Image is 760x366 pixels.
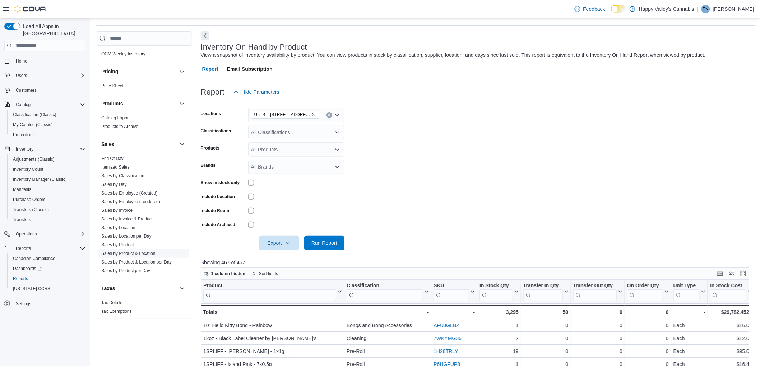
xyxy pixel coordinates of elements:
[14,5,47,13] img: Cova
[1,229,88,239] button: Operations
[7,253,88,264] button: Canadian Compliance
[101,182,127,187] a: Sales by Day
[334,164,340,170] button: Open list of options
[10,165,85,174] span: Inventory Count
[16,58,27,64] span: Home
[13,145,85,154] span: Inventory
[13,197,46,202] span: Purchase Orders
[434,282,475,301] button: SKU
[7,215,88,225] button: Transfers
[10,120,56,129] a: My Catalog (Classic)
[10,175,85,184] span: Inventory Manager (Classic)
[101,68,176,75] button: Pricing
[13,299,34,308] a: Settings
[101,83,124,89] span: Price Sheet
[10,284,85,293] span: Washington CCRS
[573,282,616,301] div: Transfer Out Qty
[101,124,138,129] span: Products to Archive
[254,111,310,118] span: Unit 4 – [STREET_ADDRESS]
[201,128,231,134] label: Classifications
[101,309,132,314] a: Tax Exemptions
[7,284,88,294] button: [US_STATE] CCRS
[96,50,192,61] div: OCM
[101,141,115,148] h3: Sales
[20,23,85,37] span: Load All Apps in [GEOGRAPHIC_DATA]
[479,321,519,330] div: 1
[101,165,130,170] a: Itemized Sales
[326,112,332,118] button: Clear input
[673,347,706,356] div: Each
[347,282,423,289] div: Classification
[13,166,43,172] span: Inventory Count
[13,56,85,65] span: Home
[710,282,746,301] div: In Stock Cost
[203,321,342,330] div: 10" Hello Kitty Bong - Rainbow
[13,244,85,253] span: Reports
[710,321,752,330] div: $16.00
[101,100,123,107] h3: Products
[710,308,752,316] div: $29,782.4521
[7,130,88,140] button: Promotions
[203,347,342,356] div: 1SPLIFF - [PERSON_NAME] - 1x1g
[13,57,30,65] a: Home
[10,185,85,194] span: Manifests
[10,205,52,214] a: Transfers (Classic)
[101,251,156,256] a: Sales by Product & Location
[10,110,59,119] a: Classification (Classic)
[259,236,299,250] button: Export
[304,236,344,250] button: Run Report
[13,71,30,80] button: Users
[10,264,85,273] span: Dashboards
[334,147,340,152] button: Open list of options
[583,5,605,13] span: Feedback
[311,239,337,247] span: Run Report
[13,100,85,109] span: Catalog
[263,236,295,250] span: Export
[13,299,85,308] span: Settings
[10,215,85,224] span: Transfers
[7,174,88,184] button: Inventory Manager (Classic)
[16,73,27,78] span: Users
[347,282,423,301] div: Classification
[16,246,31,251] span: Reports
[13,256,55,261] span: Canadian Compliance
[13,266,42,271] span: Dashboards
[178,99,186,108] button: Products
[479,347,519,356] div: 19
[434,335,462,341] a: 7WKYMG36
[434,322,459,328] a: AFUJGLBZ
[673,334,706,343] div: Each
[7,154,88,164] button: Adjustments (Classic)
[101,199,160,204] a: Sales by Employee (Tendered)
[203,282,342,301] button: Product
[7,264,88,274] a: Dashboards
[13,230,85,238] span: Operations
[16,87,37,93] span: Customers
[101,51,145,57] span: OCM Weekly Inventory
[716,269,724,278] button: Keyboard shortcuts
[1,100,88,110] button: Catalog
[347,321,429,330] div: Bongs and Bong Accessories
[96,154,192,278] div: Sales
[7,164,88,174] button: Inventory Count
[523,282,563,289] div: Transfer In Qty
[703,5,709,13] span: EN
[101,268,150,274] span: Sales by Product per Day
[101,242,134,247] a: Sales by Product
[16,231,37,237] span: Operations
[13,122,53,128] span: My Catalog (Classic)
[673,282,700,301] div: Unit Type
[697,5,699,13] p: |
[101,285,176,292] button: Taxes
[13,207,49,212] span: Transfers (Classic)
[101,100,176,107] button: Products
[479,282,513,301] div: In Stock Qty
[259,271,278,276] span: Sort fields
[201,259,755,266] p: Showing 467 of 467
[10,155,57,164] a: Adjustments (Classic)
[627,334,669,343] div: 0
[573,308,622,316] div: 0
[7,274,88,284] button: Reports
[10,215,34,224] a: Transfers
